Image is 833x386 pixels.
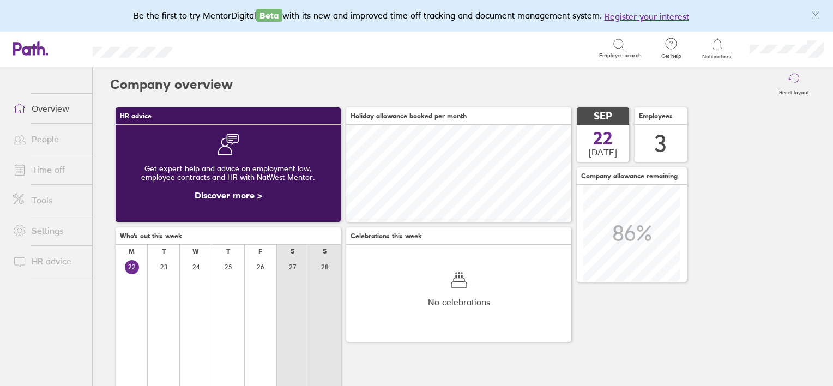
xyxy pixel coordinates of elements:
[589,147,617,157] span: [DATE]
[351,232,422,240] span: Celebrations this week
[581,172,678,180] span: Company allowance remaining
[4,128,92,150] a: People
[4,220,92,242] a: Settings
[323,248,327,255] div: S
[351,112,467,120] span: Holiday allowance booked per month
[124,155,332,190] div: Get expert help and advice on employment law, employee contracts and HR with NatWest Mentor.
[594,111,612,122] span: SEP
[639,112,673,120] span: Employees
[202,43,230,53] div: Search
[4,250,92,272] a: HR advice
[129,248,135,255] div: M
[772,86,816,96] label: Reset layout
[192,248,199,255] div: W
[4,98,92,119] a: Overview
[110,67,233,102] h2: Company overview
[605,10,689,23] button: Register your interest
[134,9,700,23] div: Be the first to try MentorDigital with its new and improved time off tracking and document manage...
[195,190,262,201] a: Discover more >
[4,189,92,211] a: Tools
[226,248,230,255] div: T
[654,130,667,158] div: 3
[654,53,689,59] span: Get help
[700,37,735,60] a: Notifications
[700,53,735,60] span: Notifications
[593,130,613,147] span: 22
[291,248,294,255] div: S
[120,112,152,120] span: HR advice
[162,248,166,255] div: T
[428,297,490,307] span: No celebrations
[120,232,182,240] span: Who's out this week
[772,67,816,102] button: Reset layout
[4,159,92,180] a: Time off
[256,9,282,22] span: Beta
[599,52,642,59] span: Employee search
[258,248,262,255] div: F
